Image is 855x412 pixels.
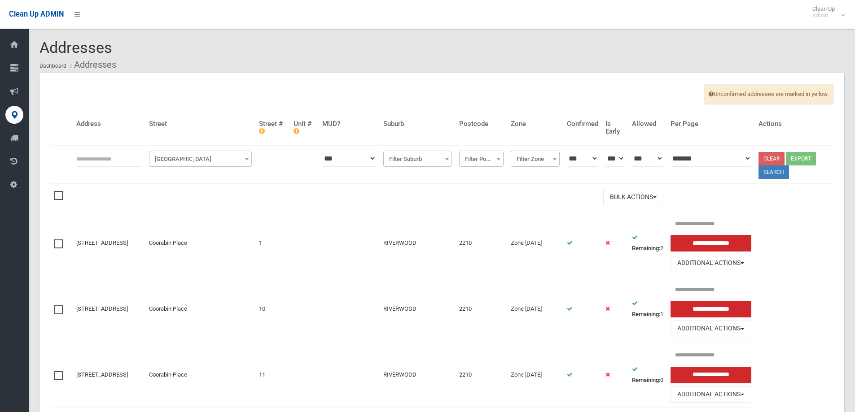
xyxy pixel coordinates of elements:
[380,276,456,342] td: RIVERWOOD
[603,189,663,205] button: Bulk Actions
[39,63,66,69] a: Dashboard
[759,120,830,128] h4: Actions
[39,39,112,56] span: Addresses
[255,210,290,276] td: 1
[671,120,751,128] h4: Per Page
[628,210,667,276] td: 2
[605,120,625,135] h4: Is Early
[9,10,64,18] span: Clean Up ADMIN
[76,120,142,128] h4: Address
[386,153,450,165] span: Filter Suburb
[507,342,563,408] td: Zone [DATE]
[461,153,501,165] span: Filter Postcode
[255,276,290,342] td: 10
[145,210,255,276] td: Coorabin Place
[671,255,751,271] button: Additional Actions
[383,120,452,128] h4: Suburb
[149,120,252,128] h4: Street
[294,120,315,135] h4: Unit #
[76,371,128,378] a: [STREET_ADDRESS]
[507,276,563,342] td: Zone [DATE]
[459,151,504,167] span: Filter Postcode
[567,120,598,128] h4: Confirmed
[808,5,844,19] span: Clean Up
[149,151,252,167] span: Filter Street
[511,120,560,128] h4: Zone
[259,120,286,135] h4: Street #
[383,151,452,167] span: Filter Suburb
[632,311,660,317] strong: Remaining:
[759,152,785,165] a: Clear
[632,245,660,252] strong: Remaining:
[511,151,560,167] span: Filter Zone
[76,305,128,312] a: [STREET_ADDRESS]
[145,276,255,342] td: Coorabin Place
[456,210,507,276] td: 2210
[671,321,751,337] button: Additional Actions
[632,120,663,128] h4: Allowed
[704,84,833,104] span: Unconfirmed addresses are marked in yellow.
[456,276,507,342] td: 2210
[255,342,290,408] td: 11
[759,165,789,179] button: Search
[151,153,250,165] span: Filter Street
[507,210,563,276] td: Zone [DATE]
[513,153,557,165] span: Filter Zone
[68,56,116,73] li: Addresses
[76,239,128,246] a: [STREET_ADDRESS]
[380,210,456,276] td: RIVERWOOD
[812,12,835,19] small: Admin
[459,120,504,128] h4: Postcode
[632,377,660,383] strong: Remaining:
[380,342,456,408] td: RIVERWOOD
[671,386,751,403] button: Additional Actions
[456,342,507,408] td: 2210
[786,152,816,165] button: Export
[322,120,376,128] h4: MUD?
[628,342,667,408] td: 0
[628,276,667,342] td: 1
[145,342,255,408] td: Coorabin Place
